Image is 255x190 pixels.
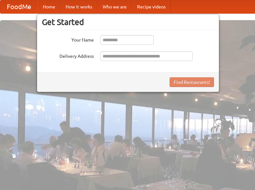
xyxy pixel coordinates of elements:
[42,17,214,27] h3: Get Started
[60,0,97,13] a: How it works
[0,0,38,13] a: FoodMe
[42,35,94,43] label: Your Name
[42,51,94,59] label: Delivery Address
[38,0,60,13] a: Home
[132,0,171,13] a: Recipe videos
[97,0,132,13] a: Who we are
[170,77,214,87] button: Find Restaurants!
